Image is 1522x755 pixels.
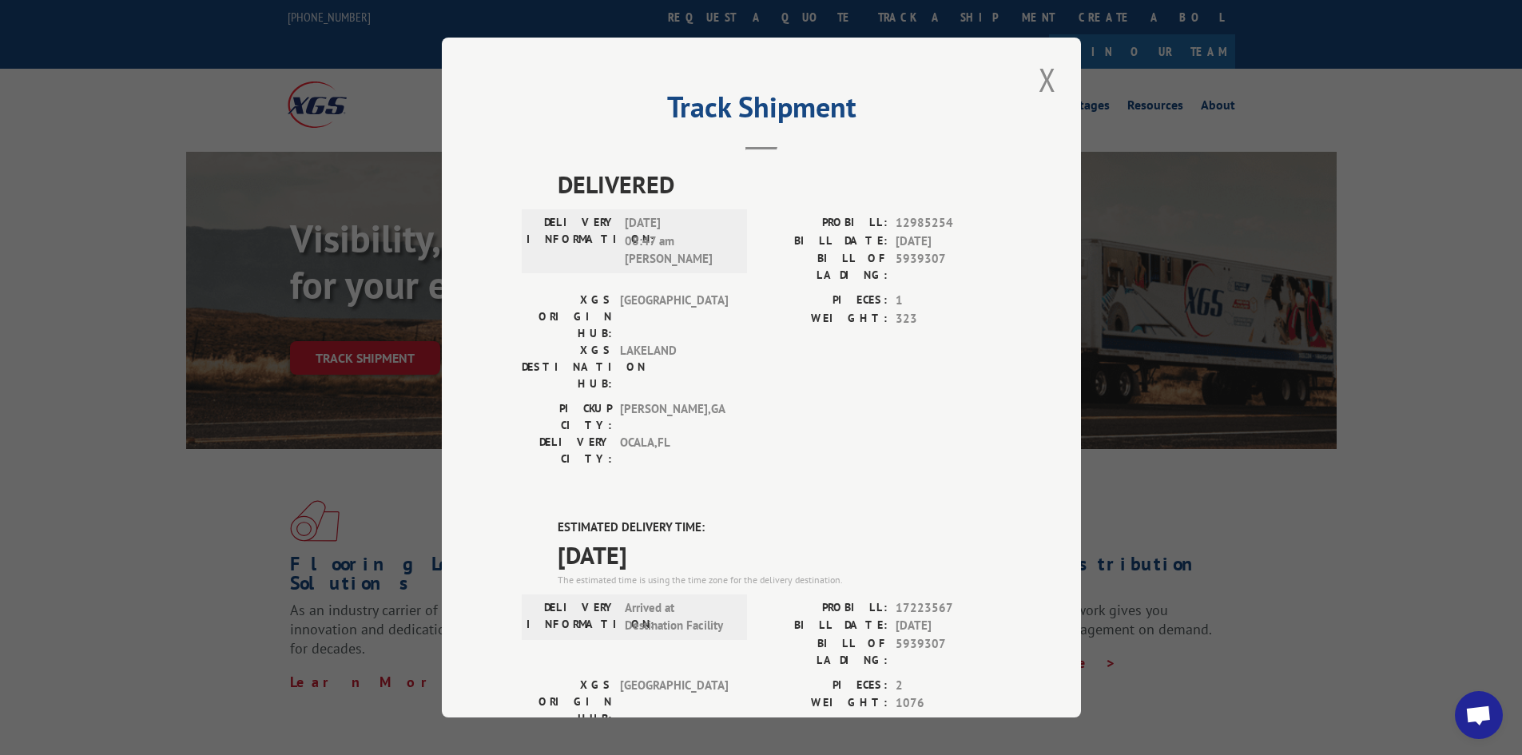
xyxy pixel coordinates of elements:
label: ESTIMATED DELIVERY TIME: [558,519,1001,537]
span: Arrived at Destination Facility [625,599,733,635]
label: DELIVERY INFORMATION: [527,214,617,268]
span: 2 [896,677,1001,695]
span: OCALA , FL [620,434,728,467]
span: 17223567 [896,599,1001,618]
label: PIECES: [761,677,888,695]
button: Close modal [1034,58,1061,101]
label: BILL DATE: [761,617,888,635]
label: PIECES: [761,292,888,310]
label: XGS ORIGIN HUB: [522,677,612,727]
label: WEIGHT: [761,310,888,328]
label: DELIVERY CITY: [522,434,612,467]
span: [DATE] [896,232,1001,251]
label: PROBILL: [761,599,888,618]
span: 323 [896,310,1001,328]
span: 12985254 [896,214,1001,232]
label: BILL OF LADING: [761,250,888,284]
label: PROBILL: [761,214,888,232]
span: 1 [896,292,1001,310]
a: Open chat [1455,691,1503,739]
label: PICKUP CITY: [522,400,612,434]
label: BILL DATE: [761,232,888,251]
span: LAKELAND [620,342,728,392]
span: [PERSON_NAME] , GA [620,400,728,434]
span: 5939307 [896,635,1001,669]
span: [DATE] [558,537,1001,573]
label: WEIGHT: [761,694,888,713]
label: XGS DESTINATION HUB: [522,342,612,392]
span: [GEOGRAPHIC_DATA] [620,677,728,727]
span: [GEOGRAPHIC_DATA] [620,292,728,342]
span: 5939307 [896,250,1001,284]
label: DELIVERY INFORMATION: [527,599,617,635]
label: XGS ORIGIN HUB: [522,292,612,342]
span: [DATE] 08:47 am [PERSON_NAME] [625,214,733,268]
h2: Track Shipment [522,96,1001,126]
div: The estimated time is using the time zone for the delivery destination. [558,573,1001,587]
label: BILL OF LADING: [761,635,888,669]
span: [DATE] [896,617,1001,635]
span: 1076 [896,694,1001,713]
span: DELIVERED [558,166,1001,202]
